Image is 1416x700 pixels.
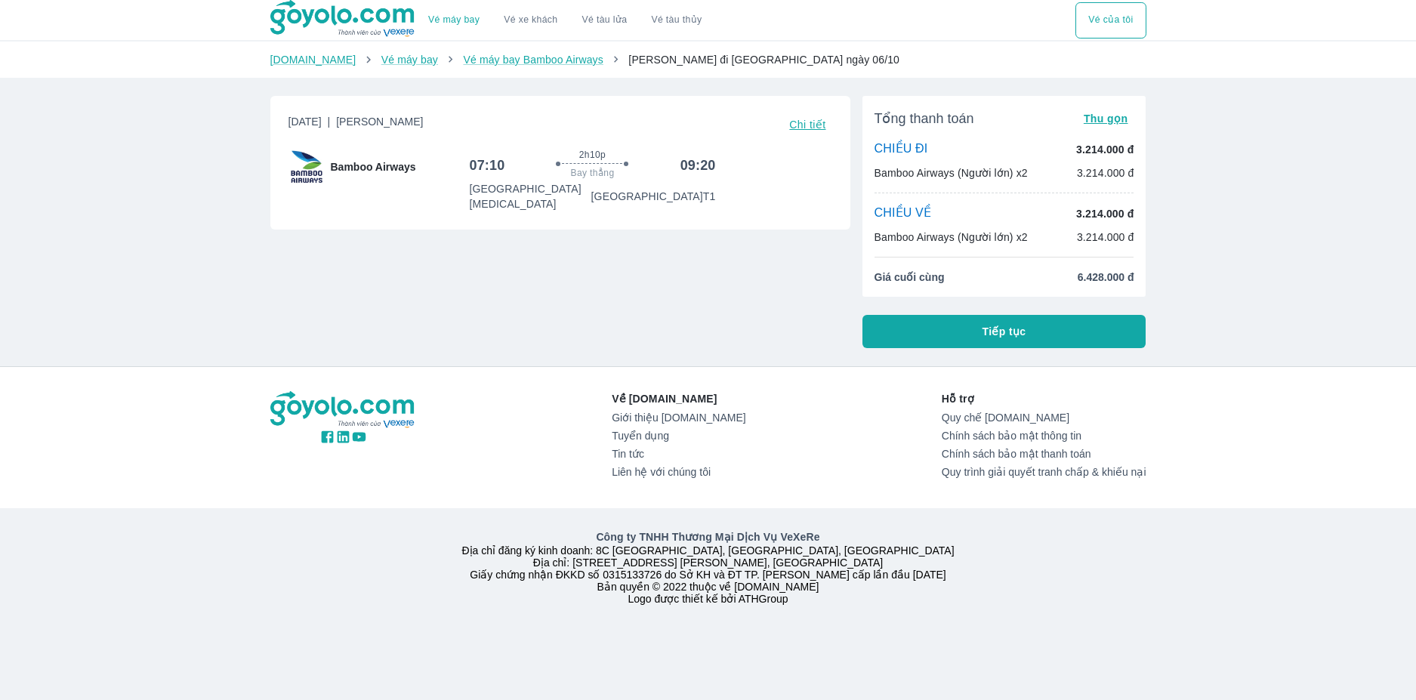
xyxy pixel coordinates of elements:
p: CHIỀU VỀ [875,205,932,222]
p: Công ty TNHH Thương Mại Dịch Vụ VeXeRe [273,529,1143,544]
a: Quy chế [DOMAIN_NAME] [942,412,1146,424]
span: [DATE] [288,114,424,135]
span: Bay thẳng [571,167,615,179]
button: Vé tàu thủy [639,2,714,39]
p: Về [DOMAIN_NAME] [612,391,745,406]
a: [DOMAIN_NAME] [270,54,356,66]
div: choose transportation mode [416,2,714,39]
span: Thu gọn [1084,113,1128,125]
nav: breadcrumb [270,52,1146,67]
p: 3.214.000 đ [1077,230,1134,245]
span: 2h10p [579,149,606,161]
a: Chính sách bảo mật thanh toán [942,448,1146,460]
span: Giá cuối cùng [875,270,945,285]
button: Vé của tôi [1075,2,1146,39]
a: Vé máy bay [428,14,480,26]
p: Bamboo Airways (Người lớn) x2 [875,230,1028,245]
p: 3.214.000 đ [1076,142,1134,157]
p: Hỗ trợ [942,391,1146,406]
button: Tiếp tục [862,315,1146,348]
p: 3.214.000 đ [1076,206,1134,221]
span: Bamboo Airways [331,159,416,174]
a: Vé máy bay [381,54,438,66]
span: 6.428.000 đ [1078,270,1134,285]
a: Giới thiệu [DOMAIN_NAME] [612,412,745,424]
img: logo [270,391,417,429]
button: Thu gọn [1078,108,1134,129]
a: Tuyển dụng [612,430,745,442]
a: Tin tức [612,448,745,460]
p: [GEOGRAPHIC_DATA] [MEDICAL_DATA] [469,181,591,211]
div: choose transportation mode [1075,2,1146,39]
button: Chi tiết [783,114,831,135]
a: Vé máy bay Bamboo Airways [463,54,603,66]
span: | [328,116,331,128]
a: Vé tàu lửa [570,2,640,39]
a: Quy trình giải quyết tranh chấp & khiếu nại [942,466,1146,478]
a: Liên hệ với chúng tôi [612,466,745,478]
h6: 07:10 [469,156,504,174]
p: [GEOGRAPHIC_DATA] T1 [591,189,716,204]
div: Địa chỉ đăng ký kinh doanh: 8C [GEOGRAPHIC_DATA], [GEOGRAPHIC_DATA], [GEOGRAPHIC_DATA] Địa chỉ: [... [261,529,1155,605]
a: Vé xe khách [504,14,557,26]
p: Bamboo Airways (Người lớn) x2 [875,165,1028,180]
span: [PERSON_NAME] [336,116,423,128]
span: Tiếp tục [983,324,1026,339]
a: Chính sách bảo mật thông tin [942,430,1146,442]
span: Chi tiết [789,119,825,131]
span: Tổng thanh toán [875,109,974,128]
p: 3.214.000 đ [1077,165,1134,180]
span: [PERSON_NAME] đi [GEOGRAPHIC_DATA] ngày 06/10 [628,54,899,66]
h6: 09:20 [680,156,716,174]
p: CHIỀU ĐI [875,141,928,158]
